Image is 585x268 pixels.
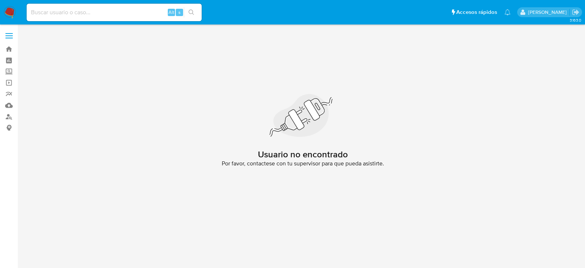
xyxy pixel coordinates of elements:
span: Por favor, contactese con tu supervisor para que pueda asistirte. [222,160,384,167]
span: s [178,9,181,16]
h2: Usuario no encontrado [258,149,348,160]
span: Alt [168,9,174,16]
a: Notificaciones [504,9,511,15]
input: Buscar usuario o caso... [27,8,202,17]
span: Accesos rápidos [456,8,497,16]
a: Salir [572,8,580,16]
p: brenda.morenoreyes@mercadolibre.com.mx [528,9,569,16]
button: search-icon [184,7,199,18]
